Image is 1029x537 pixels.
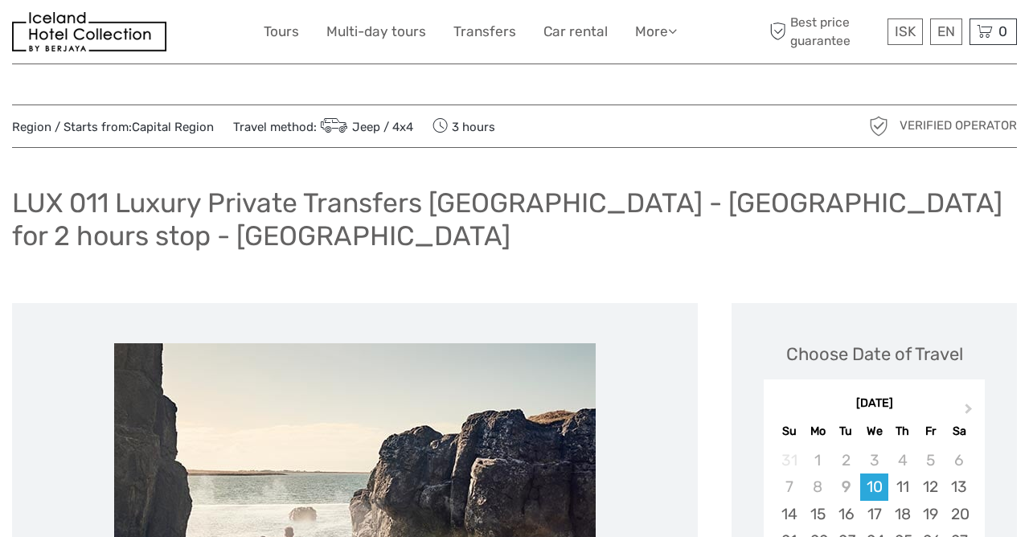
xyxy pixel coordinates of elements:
[775,501,803,527] div: Choose Sunday, September 14th, 2025
[900,117,1017,134] span: Verified Operator
[888,447,916,473] div: Not available Thursday, September 4th, 2025
[860,420,888,442] div: We
[233,115,413,137] span: Travel method:
[888,420,916,442] div: Th
[832,501,860,527] div: Choose Tuesday, September 16th, 2025
[132,120,214,134] a: Capital Region
[930,18,962,45] div: EN
[775,420,803,442] div: Su
[895,23,916,39] span: ISK
[945,447,973,473] div: Not available Saturday, September 6th, 2025
[860,447,888,473] div: Not available Wednesday, September 3rd, 2025
[804,473,832,500] div: Not available Monday, September 8th, 2025
[453,20,516,43] a: Transfers
[326,20,426,43] a: Multi-day tours
[945,473,973,500] div: Choose Saturday, September 13th, 2025
[543,20,608,43] a: Car rental
[866,113,892,139] img: verified_operator_grey_128.png
[12,187,1017,252] h1: LUX 011 Luxury Private Transfers [GEOGRAPHIC_DATA] - [GEOGRAPHIC_DATA] for 2 hours stop - [GEOGRA...
[264,20,299,43] a: Tours
[804,420,832,442] div: Mo
[635,20,677,43] a: More
[860,501,888,527] div: Choose Wednesday, September 17th, 2025
[775,447,803,473] div: Not available Sunday, August 31st, 2025
[185,25,204,44] button: Open LiveChat chat widget
[317,120,413,134] a: Jeep / 4x4
[23,28,182,41] p: We're away right now. Please check back later!
[804,447,832,473] div: Not available Monday, September 1st, 2025
[764,396,985,412] div: [DATE]
[945,501,973,527] div: Choose Saturday, September 20th, 2025
[945,420,973,442] div: Sa
[804,501,832,527] div: Choose Monday, September 15th, 2025
[766,14,884,49] span: Best price guarantee
[916,501,945,527] div: Choose Friday, September 19th, 2025
[996,23,1010,39] span: 0
[832,447,860,473] div: Not available Tuesday, September 2nd, 2025
[860,473,888,500] div: Choose Wednesday, September 10th, 2025
[433,115,495,137] span: 3 hours
[888,473,916,500] div: Choose Thursday, September 11th, 2025
[916,420,945,442] div: Fr
[12,119,214,136] span: Region / Starts from:
[916,473,945,500] div: Choose Friday, September 12th, 2025
[786,342,963,367] div: Choose Date of Travel
[775,473,803,500] div: Not available Sunday, September 7th, 2025
[957,400,983,425] button: Next Month
[832,420,860,442] div: Tu
[916,447,945,473] div: Not available Friday, September 5th, 2025
[12,12,166,51] img: 481-8f989b07-3259-4bb0-90ed-3da368179bdc_logo_small.jpg
[832,473,860,500] div: Not available Tuesday, September 9th, 2025
[888,501,916,527] div: Choose Thursday, September 18th, 2025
